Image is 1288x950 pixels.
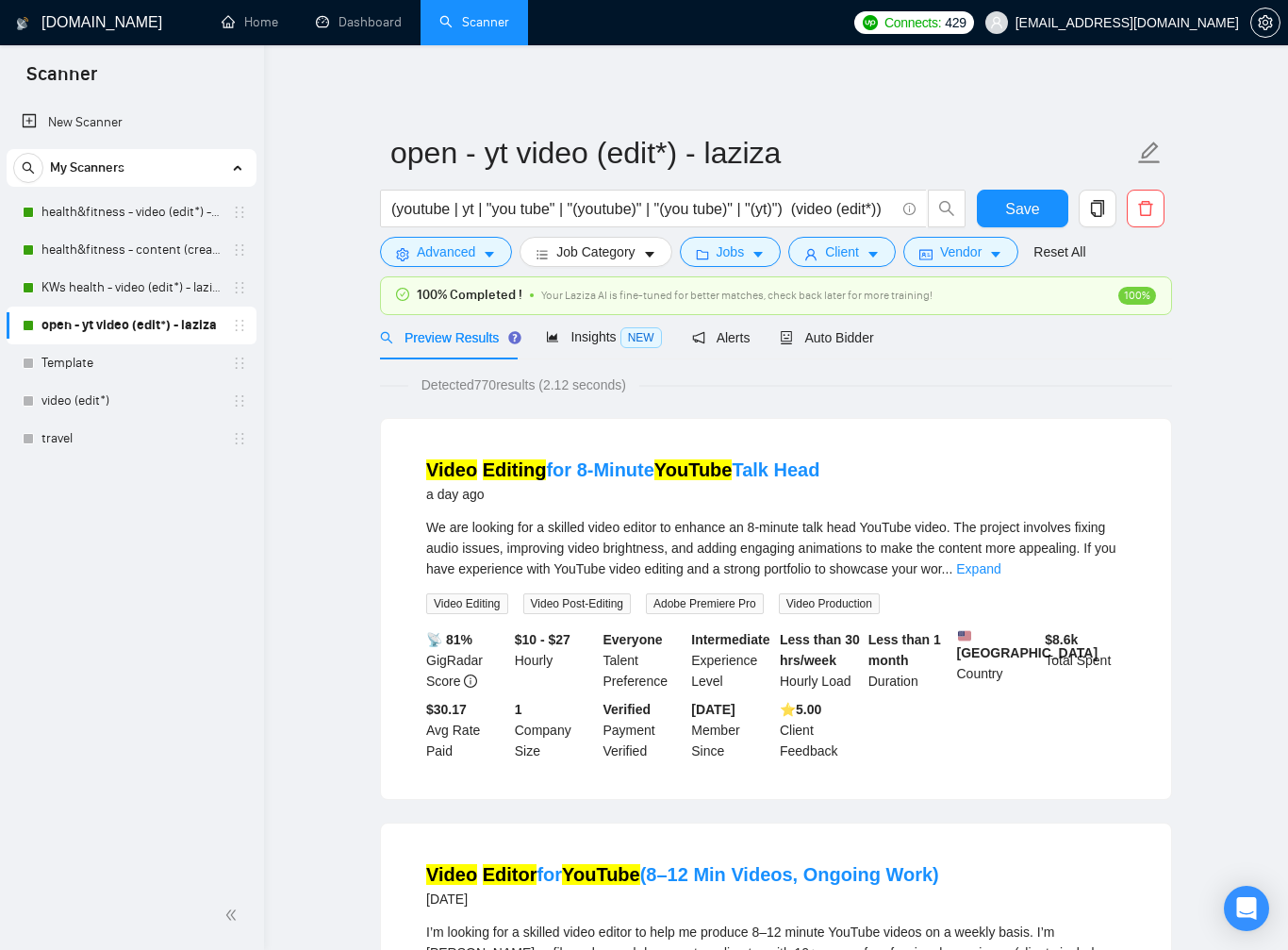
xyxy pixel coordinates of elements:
span: copy [1080,200,1115,217]
button: setting [1250,8,1280,38]
button: Save [977,190,1068,227]
button: copy [1079,190,1116,227]
span: robot [780,331,793,344]
div: Total Spent [1041,629,1130,692]
mark: Video [426,864,477,885]
span: Video Post-Editing [523,593,632,614]
span: search [929,200,965,217]
div: We are looking for a skilled video editor to enhance an 8-minute talk head YouTube video. The pro... [426,517,1126,579]
span: delete [1128,200,1164,217]
mark: YouTube [654,459,733,480]
b: Everyone [603,632,663,647]
span: ... [942,561,953,576]
b: 1 [515,702,522,717]
a: searchScanner [439,14,509,30]
mark: Editing [483,459,547,480]
span: Advanced [417,242,475,262]
span: Vendor [940,242,982,262]
span: Insights [546,329,661,344]
div: Experience Level [687,629,776,692]
input: Scanner name... [390,129,1133,176]
mark: Editor [483,864,537,885]
b: Less than 30 hrs/week [780,632,860,668]
input: Search Freelance Jobs... [391,197,895,221]
img: upwork-logo.png [863,15,878,30]
span: Adobe Premiere Pro [646,593,764,614]
a: New Scanner [22,104,241,142]
span: Jobs [717,242,745,262]
div: Avg Rate Paid [422,699,511,761]
span: holder [232,356,247,371]
span: caret-down [867,247,880,261]
span: My Scanners [50,149,124,187]
a: open - yt video (edit*) - laziza [41,307,221,344]
a: health&fitness - video (edit*) - laziza [41,193,221,231]
button: delete [1127,190,1164,227]
li: New Scanner [7,104,256,142]
span: caret-down [989,247,1002,261]
button: userClientcaret-down [788,237,896,267]
a: Video Editingfor 8-MinuteYouTubeTalk Head [426,459,819,480]
mark: YouTube [562,864,640,885]
div: Company Size [511,699,600,761]
span: Job Category [556,242,635,262]
span: check-circle [396,288,409,301]
span: Detected 770 results (2.12 seconds) [408,375,639,395]
span: setting [1251,15,1280,30]
li: My Scanners [7,149,256,458]
a: KWs health - video (edit*) - laziza [41,269,221,307]
span: holder [232,205,247,220]
div: Tooltip anchor [506,329,523,346]
a: Expand [956,561,1000,576]
b: Intermediate [691,632,769,647]
div: a day ago [426,483,819,506]
span: idcard [919,247,933,261]
img: 🇺🇸 [958,629,971,642]
span: Preview Results [380,330,516,345]
span: holder [232,393,247,408]
div: Country [953,629,1042,692]
a: setting [1250,15,1280,30]
span: info-circle [903,203,916,215]
span: search [380,331,393,344]
div: [DATE] [426,888,939,910]
b: $ 8.6k [1045,632,1078,647]
span: edit [1137,141,1162,165]
a: homeHome [222,14,278,30]
button: idcardVendorcaret-down [903,237,1018,267]
span: folder [696,247,709,261]
span: holder [232,242,247,258]
b: $10 - $27 [515,632,570,647]
button: search [13,153,43,183]
span: caret-down [751,247,765,261]
span: search [14,161,42,175]
span: Alerts [692,330,751,345]
span: Video Production [779,593,880,614]
span: We are looking for a skilled video editor to enhance an 8-minute talk head YouTube video. The pro... [426,520,1116,576]
b: 📡 81% [426,632,472,647]
div: Talent Preference [600,629,688,692]
div: GigRadar Score [422,629,511,692]
a: health&fitness - content (creat*) - laziza [41,231,221,269]
mark: Video [426,459,477,480]
span: Connects: [884,12,941,33]
div: Hourly Load [776,629,865,692]
div: Open Intercom Messenger [1224,886,1269,931]
span: holder [232,280,247,295]
div: Payment Verified [600,699,688,761]
b: $30.17 [426,702,467,717]
b: [GEOGRAPHIC_DATA] [957,629,1098,660]
span: caret-down [483,247,496,261]
span: holder [232,431,247,446]
a: Video EditorforYouTube(8–12 Min Videos, Ongoing Work) [426,864,939,885]
span: 429 [945,12,966,33]
span: Client [825,242,859,262]
a: video (edit*) [41,382,221,420]
span: double-left [224,906,243,925]
button: search [928,190,966,227]
span: user [990,16,1003,29]
a: Template [41,344,221,382]
span: 100% Completed ! [417,285,522,306]
span: Save [1005,197,1039,221]
span: info-circle [464,675,477,688]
